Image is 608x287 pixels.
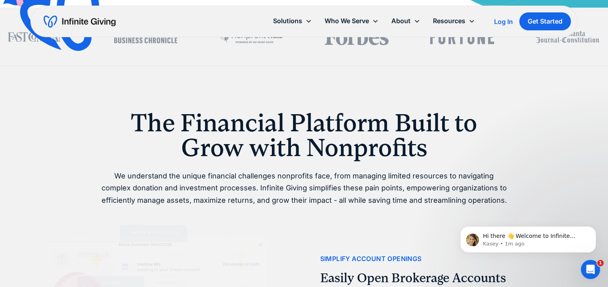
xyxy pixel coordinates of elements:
[273,16,302,26] div: Solutions
[519,12,571,30] a: Get Started
[433,16,465,26] div: Resources
[385,12,427,30] div: About
[100,170,509,207] p: We understand the unique financial challenges nonprofits face, from managing limited resources to...
[100,111,509,160] h1: The Financial Platform Built to Grow with Nonprofits
[427,12,481,30] div: Resources
[391,16,411,26] div: About
[320,271,506,286] h2: Easily Open Brokerage Accounts
[325,16,369,26] div: Who We Serve
[448,210,608,265] iframe: Intercom notifications message
[494,17,513,26] a: Log In
[318,12,385,30] div: Who We Serve
[581,260,600,279] iframe: Intercom live chat
[494,18,513,25] div: Log In
[267,12,318,30] div: Solutions
[597,260,604,266] span: 1
[320,253,422,264] div: simplify account openings
[44,15,116,28] a: home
